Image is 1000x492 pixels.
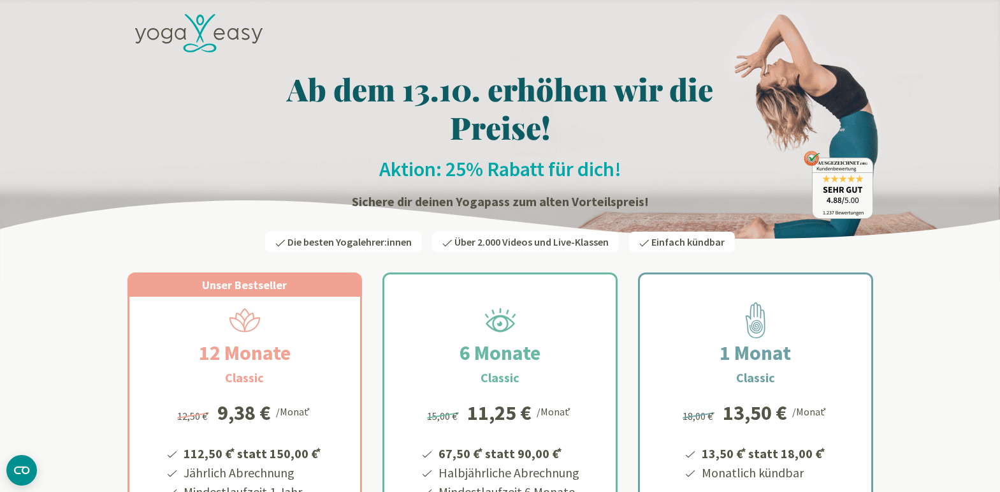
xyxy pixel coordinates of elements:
[276,403,312,419] div: /Monat
[437,463,579,482] li: Halbjährliche Abrechnung
[700,463,827,482] li: Monatlich kündbar
[792,403,829,419] div: /Monat
[217,403,271,423] div: 9,38 €
[182,463,323,482] li: Jährlich Abrechnung
[689,338,822,368] h2: 1 Monat
[454,235,609,248] span: Über 2.000 Videos und Live-Klassen
[467,403,532,423] div: 11,25 €
[736,368,775,387] h3: Classic
[804,151,873,219] img: ausgezeichnet_badge.png
[182,442,323,463] li: 112,50 € statt 150,00 €
[683,410,716,422] span: 18,00 €
[127,156,873,182] h2: Aktion: 25% Rabatt für dich!
[437,442,579,463] li: 67,50 € statt 90,00 €
[481,368,519,387] h3: Classic
[225,368,264,387] h3: Classic
[127,70,873,146] h1: Ab dem 13.10. erhöhen wir die Preise!
[651,235,725,248] span: Einfach kündbar
[287,235,412,248] span: Die besten Yogalehrer:innen
[700,442,827,463] li: 13,50 € statt 18,00 €
[427,410,461,422] span: 15,00 €
[429,338,571,368] h2: 6 Monate
[202,278,287,292] span: Unser Bestseller
[723,403,787,423] div: 13,50 €
[6,455,37,486] button: CMP-Widget öffnen
[168,338,321,368] h2: 12 Monate
[177,410,211,422] span: 12,50 €
[537,403,573,419] div: /Monat
[352,193,649,209] strong: Sichere dir deinen Yogapass zum alten Vorteilspreis!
